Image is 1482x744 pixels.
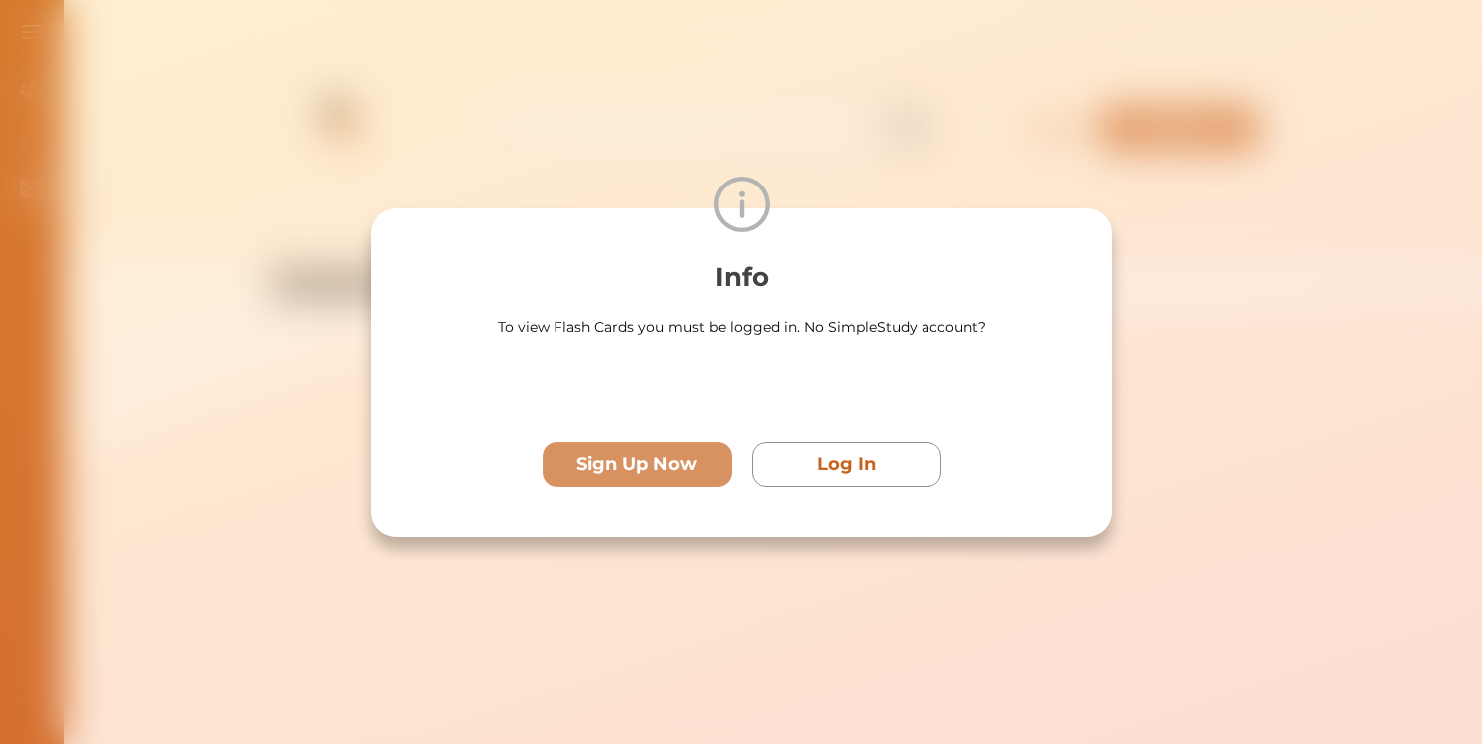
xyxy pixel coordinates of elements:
button: [object Object] [542,442,731,487]
p: Sign Up Now [576,451,697,478]
button: [object Object] [751,442,940,487]
p: Info [435,258,1048,297]
p: Log In [817,451,876,478]
div: To view Flash Cards you must be logged in. No SimpleStudy account? [497,317,985,338]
